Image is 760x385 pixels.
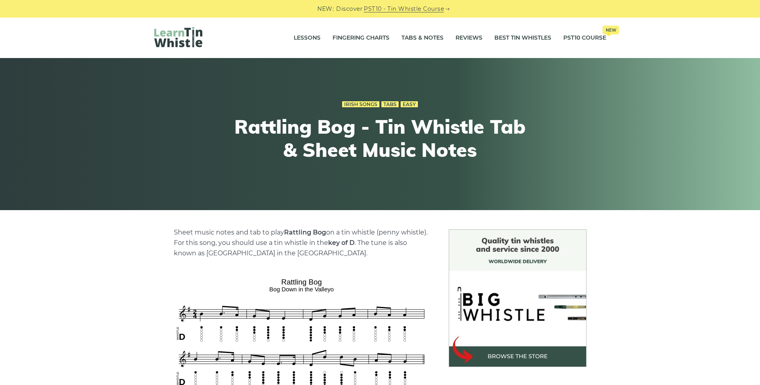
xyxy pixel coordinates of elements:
a: Lessons [294,28,321,48]
a: Tabs [381,101,399,108]
a: Tabs & Notes [401,28,444,48]
img: BigWhistle Tin Whistle Store [449,229,587,367]
a: Easy [401,101,418,108]
a: Irish Songs [342,101,379,108]
strong: key of D [328,239,355,247]
h1: Rattling Bog - Tin Whistle Tab & Sheet Music Notes [233,115,528,161]
a: Best Tin Whistles [494,28,551,48]
p: Sheet music notes and tab to play on a tin whistle (penny whistle). For this song, you should use... [174,227,429,259]
a: Reviews [456,28,482,48]
span: New [603,26,619,34]
strong: Rattling Bog [284,229,326,236]
img: LearnTinWhistle.com [154,27,202,47]
a: Fingering Charts [333,28,389,48]
a: PST10 CourseNew [563,28,606,48]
